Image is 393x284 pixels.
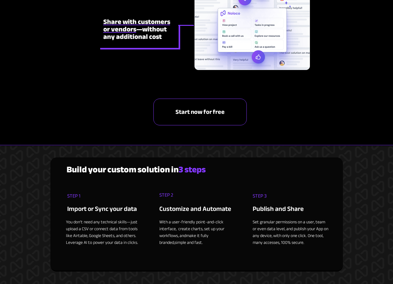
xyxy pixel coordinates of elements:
[159,231,208,247] span: make it fully branded,
[153,99,247,125] a: Start now for free
[103,18,170,33] a: Share with customers or vendors
[67,161,179,178] strong: Build your custom solution in
[103,15,170,36] span: Share with customers or vendors
[67,203,137,215] span: Import or Sync your data
[154,108,246,116] span: Start now for free
[179,161,206,178] strong: 3 steps
[159,203,231,215] span: Customize and Automate
[253,218,328,247] span: Set granular permissions on a user, team or even data level, and publish your App on any device, ...
[67,191,80,201] span: STEP 1
[66,218,138,247] span: You don’t need any technical skills—just upload a CSV or connect data from tools like Airtable, G...
[159,218,224,247] span: With a user-friendly point-and-click interface, create charts, set up your workflows, and simple ...
[253,203,304,215] span: Publish and Share
[253,191,267,201] span: STEP 3
[159,190,173,200] span: STEP 2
